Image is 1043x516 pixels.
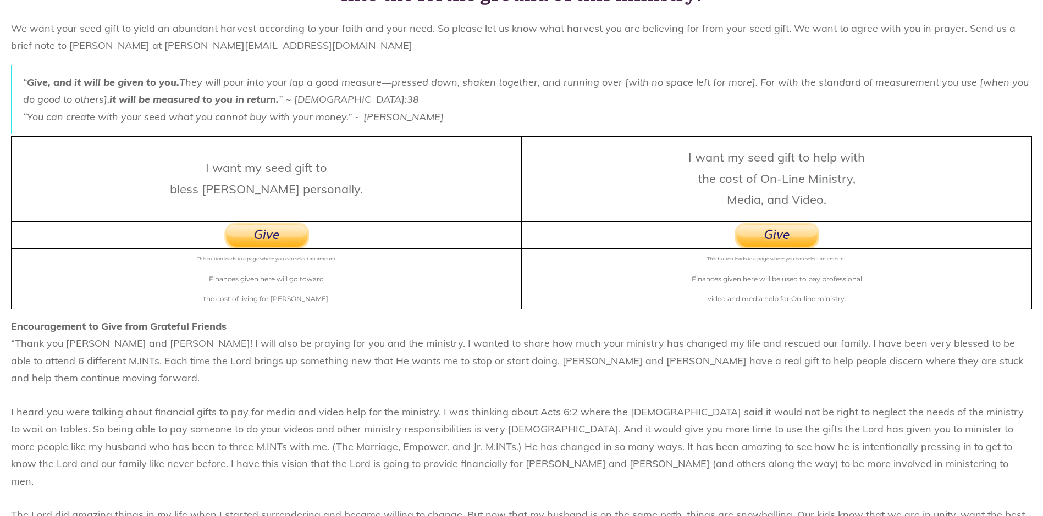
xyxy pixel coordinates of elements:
[522,248,1032,269] td: This button leads to a page where you can select an amount.
[14,149,518,208] p: I want my seed gift to bless [PERSON_NAME] personally.
[27,76,179,88] strong: Give, and it will be given to you.
[522,138,1031,219] p: I want my seed gift to help with the cost of On-Line Ministry, Media, and Video.
[12,269,522,309] td: Finances given here will go toward the cost of living for [PERSON_NAME].
[11,395,1032,498] p: I heard you were talking about financial gifts to pay for media and video help for the ministry. ...
[224,222,309,248] img: give
[23,110,444,123] em: “You can create with your seed what you cannot buy with your money.” ~ [PERSON_NAME]
[11,12,1032,63] p: We want your seed gift to yield an abundant harvest according to your faith and your need. So ple...
[23,76,1029,106] em: “ They will pour into your lap a good measure—pressed down, shaken together, and running over [wi...
[12,248,522,269] td: This button leads to a page where you can select an amount.
[109,93,279,106] strong: it will be measured to you in return.
[735,222,819,248] img: give
[11,320,227,332] strong: Encouragement to Give from Grateful Friends
[11,309,1032,395] p: “Thank you [PERSON_NAME] and [PERSON_NAME]! I will also be praying for you and the ministry. I wa...
[522,269,1032,309] td: Finances given here will be used to pay professional video and media help for On-line ministry.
